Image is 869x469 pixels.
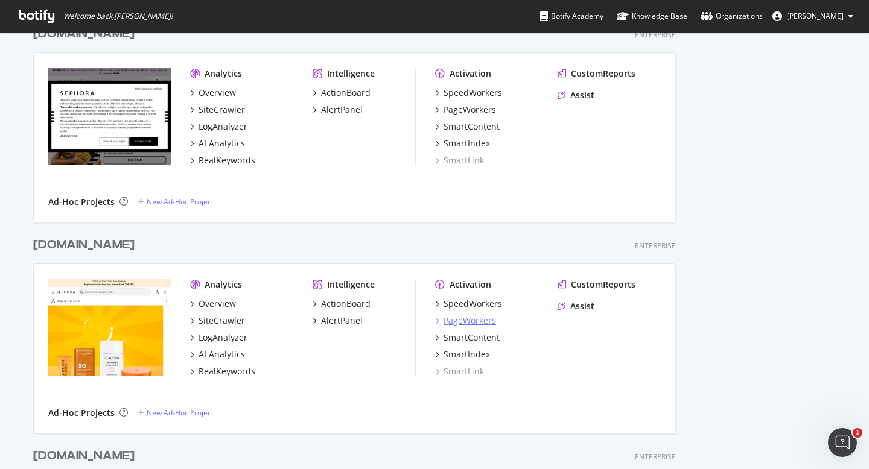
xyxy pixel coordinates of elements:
a: [DOMAIN_NAME] [33,236,139,254]
div: ActionBoard [321,87,371,99]
div: Assist [570,89,594,101]
a: ActionBoard [313,298,371,310]
div: PageWorkers [444,315,496,327]
a: SmartIndex [435,348,490,360]
div: AI Analytics [199,137,245,150]
div: Overview [199,298,236,310]
div: Analytics [205,279,242,291]
a: New Ad-Hoc Project [138,197,214,207]
div: ActionBoard [321,298,371,310]
a: Assist [558,89,594,101]
div: [DOMAIN_NAME] [33,447,135,465]
div: CustomReports [571,279,635,291]
div: Intelligence [327,68,375,80]
a: ActionBoard [313,87,371,99]
div: [DOMAIN_NAME] [33,25,135,43]
a: SmartLink [435,365,484,377]
div: New Ad-Hoc Project [147,197,214,207]
div: LogAnalyzer [199,121,247,133]
div: SmartIndex [444,348,490,360]
a: RealKeywords [190,154,255,166]
a: Assist [558,300,594,312]
div: SmartContent [444,121,500,133]
div: SpeedWorkers [444,298,502,310]
a: LogAnalyzer [190,332,247,344]
button: [PERSON_NAME] [763,7,863,26]
div: SiteCrawler [199,104,245,116]
a: AI Analytics [190,137,245,150]
div: AI Analytics [199,348,245,360]
div: Assist [570,300,594,312]
div: LogAnalyzer [199,332,247,344]
a: AI Analytics [190,348,245,360]
div: Overview [199,87,236,99]
a: SiteCrawler [190,104,245,116]
img: wwww.sephora.cz [48,68,171,165]
div: RealKeywords [199,154,255,166]
a: Overview [190,298,236,310]
div: AlertPanel [321,315,363,327]
div: Activation [450,279,491,291]
div: PageWorkers [444,104,496,116]
a: CustomReports [558,68,635,80]
div: SmartContent [444,332,500,344]
div: Ad-Hoc Projects [48,407,115,419]
a: PageWorkers [435,315,496,327]
a: [DOMAIN_NAME] [33,447,139,465]
a: PageWorkers [435,104,496,116]
a: LogAnalyzer [190,121,247,133]
a: SmartLink [435,154,484,166]
a: [DOMAIN_NAME] [33,25,139,43]
div: AlertPanel [321,104,363,116]
a: New Ad-Hoc Project [138,408,214,418]
a: SmartIndex [435,137,490,150]
div: RealKeywords [199,365,255,377]
a: CustomReports [558,279,635,291]
div: CustomReports [571,68,635,80]
div: SmartIndex [444,137,490,150]
a: AlertPanel [313,315,363,327]
a: SmartContent [435,121,500,133]
a: SiteCrawler [190,315,245,327]
div: SiteCrawler [199,315,245,327]
div: Intelligence [327,279,375,291]
div: SpeedWorkers [444,87,502,99]
a: SmartContent [435,332,500,344]
div: Activation [450,68,491,80]
img: www.sephora.com.tr [48,279,171,376]
span: Cedric Cherchi [787,11,844,21]
a: Overview [190,87,236,99]
div: Analytics [205,68,242,80]
div: Organizations [701,10,763,22]
a: AlertPanel [313,104,363,116]
div: Enterprise [635,452,676,462]
a: SpeedWorkers [435,298,502,310]
div: Enterprise [635,30,676,40]
div: Ad-Hoc Projects [48,196,115,208]
div: Botify Academy [540,10,603,22]
a: RealKeywords [190,365,255,377]
div: Knowledge Base [617,10,687,22]
iframe: Intercom live chat [828,428,857,457]
div: New Ad-Hoc Project [147,408,214,418]
span: Welcome back, [PERSON_NAME] ! [63,11,173,21]
div: Enterprise [635,241,676,251]
span: 1 [853,428,862,438]
a: SpeedWorkers [435,87,502,99]
div: [DOMAIN_NAME] [33,236,135,254]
